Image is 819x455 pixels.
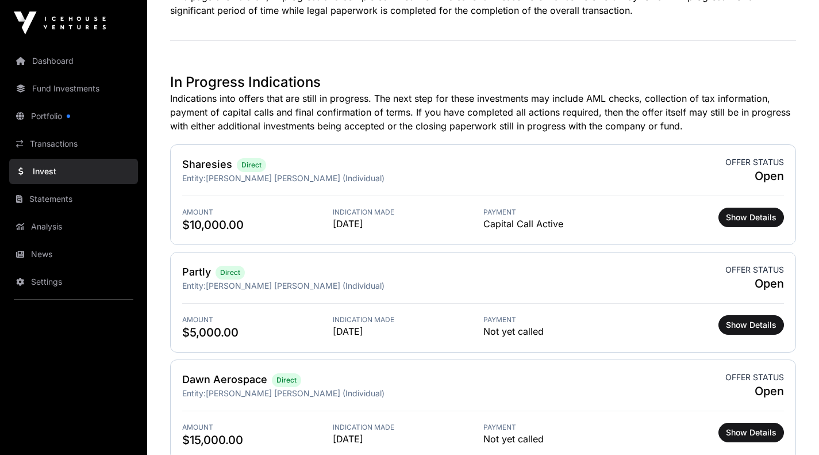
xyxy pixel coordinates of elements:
span: Indication Made [333,208,483,217]
a: Dashboard [9,48,138,74]
span: Entity: [182,173,206,183]
span: $15,000.00 [182,432,333,448]
a: Portfolio [9,104,138,129]
a: Settings [9,269,138,295]
span: [DATE] [333,324,483,338]
img: Icehouse Ventures Logo [14,12,106,35]
a: Invest [9,159,138,184]
a: Analysis [9,214,138,239]
button: Show Details [718,208,784,227]
span: Direct [276,376,297,385]
span: Amount [182,315,333,324]
span: Show Details [726,427,776,438]
button: Show Details [718,315,784,335]
a: Dawn Aerospace [182,373,267,385]
span: Amount [182,423,333,432]
span: [PERSON_NAME] [PERSON_NAME] (Individual) [206,281,384,290]
span: Offer status [725,264,784,276]
span: Entity: [182,388,206,398]
span: Payment [483,208,634,217]
span: Direct [241,160,262,170]
span: Open [725,276,784,292]
span: Offer status [725,156,784,168]
button: Show Details [718,423,784,442]
span: Not yet called [483,432,544,446]
a: Partly [182,266,211,278]
span: Open [725,168,784,184]
span: Indication Made [333,315,483,324]
span: [PERSON_NAME] [PERSON_NAME] (Individual) [206,173,384,183]
span: [PERSON_NAME] [PERSON_NAME] (Individual) [206,388,384,398]
span: [DATE] [333,432,483,446]
h1: In Progress Indications [170,73,796,91]
a: Transactions [9,131,138,156]
span: $10,000.00 [182,217,333,233]
span: Show Details [726,212,776,223]
span: Direct [220,268,240,277]
span: Indication Made [333,423,483,432]
span: Entity: [182,281,206,290]
span: Payment [483,423,634,432]
span: Payment [483,315,634,324]
span: Offer status [725,372,784,383]
iframe: Chat Widget [762,400,819,455]
p: Indications into offers that are still in progress. The next step for these investments may inclu... [170,91,796,133]
span: Capital Call Active [483,217,563,231]
span: Open [725,383,784,399]
a: Statements [9,186,138,212]
span: Not yet called [483,324,544,338]
a: News [9,242,138,267]
span: $5,000.00 [182,324,333,341]
a: Sharesies [182,158,232,170]
span: Amount [182,208,333,217]
span: Show Details [726,319,776,331]
span: [DATE] [333,217,483,231]
a: Fund Investments [9,76,138,101]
